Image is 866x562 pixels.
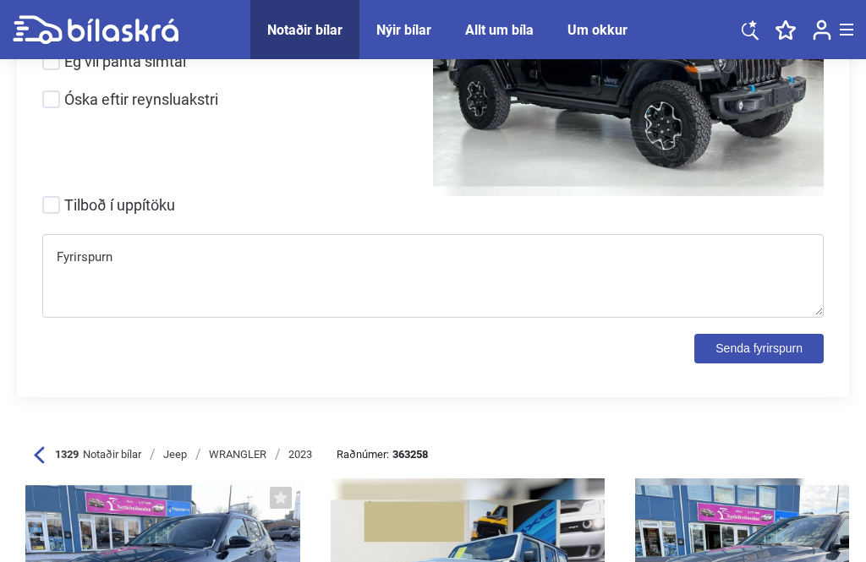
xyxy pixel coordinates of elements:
a: Um okkur [567,22,628,38]
span: Óska eftir reynsluakstri [64,90,218,108]
span: Raðnúmer: [337,449,428,460]
span: Tilboð í uppítöku [64,196,175,214]
b: 363258 [392,449,428,460]
b: 1329 [55,447,79,462]
img: user-login.svg [813,19,831,41]
div: 2023 [288,448,312,461]
button: Senda fyrirspurn [694,334,824,363]
div: Jeep [163,448,187,461]
a: Notaðir bílar [267,22,343,38]
a: Nýir bílar [376,22,431,38]
a: Allt um bíla [465,22,534,38]
span: Notaðir bílar [83,447,141,462]
div: WRANGLER [209,448,266,461]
